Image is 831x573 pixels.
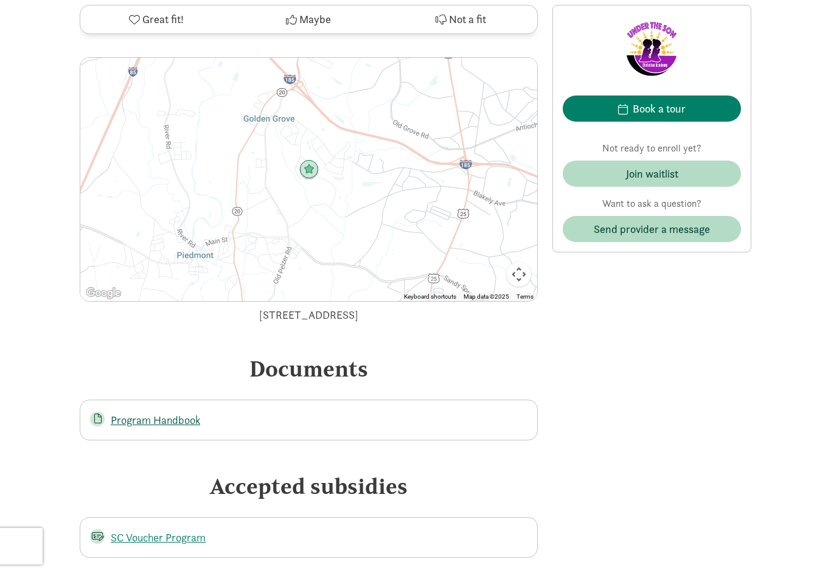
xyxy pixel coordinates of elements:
[83,285,123,301] img: Google
[621,15,683,81] img: Provider logo
[594,221,710,237] span: Send provider a message
[142,12,184,28] span: Great fit!
[626,165,678,182] div: Join waitlist
[80,5,232,33] button: Great fit!
[563,196,741,211] p: Want to ask a question?
[111,530,206,544] a: SC Voucher Program
[464,293,509,300] span: Map data ©2025
[633,100,686,117] div: Book a tour
[404,293,456,301] button: Keyboard shortcuts
[111,413,200,427] a: Program Handbook
[80,470,538,502] div: Accepted subsidies
[232,5,384,33] button: Maybe
[80,307,538,323] div: [STREET_ADDRESS]
[385,5,537,33] button: Not a fit
[563,216,741,242] button: Send provider a message
[563,95,741,122] button: Book a tour
[563,161,741,187] button: Join waitlist
[83,285,123,301] a: Open this area in Google Maps (opens a new window)
[563,141,741,156] p: Not ready to enroll yet?
[449,12,486,28] span: Not a fit
[516,293,534,300] a: Terms
[80,10,538,43] div: Location
[80,352,538,385] div: Documents
[299,12,331,28] span: Maybe
[507,262,531,286] button: Map camera controls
